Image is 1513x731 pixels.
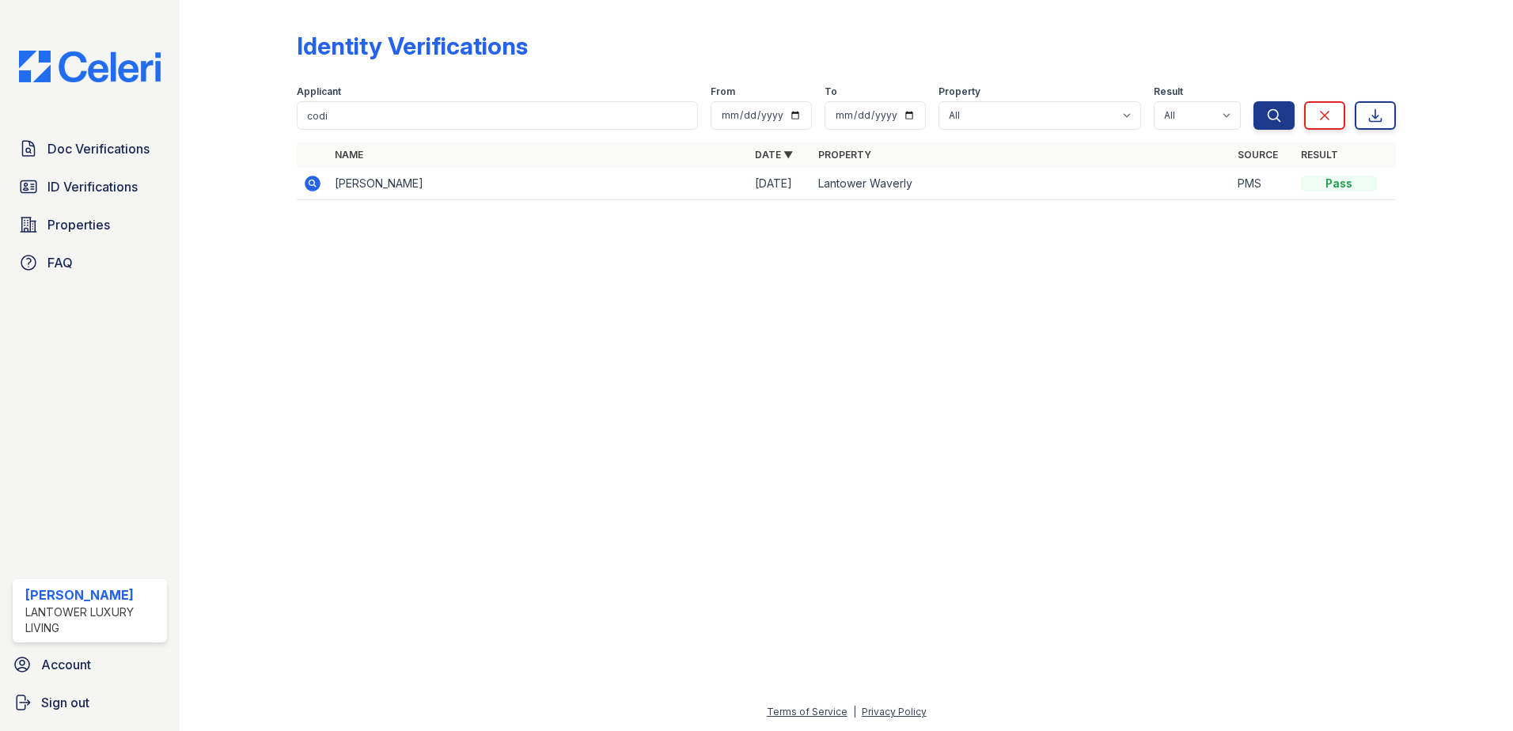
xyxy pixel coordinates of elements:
[41,693,89,712] span: Sign out
[13,171,167,203] a: ID Verifications
[755,149,793,161] a: Date ▼
[297,32,528,60] div: Identity Verifications
[297,85,341,98] label: Applicant
[1238,149,1278,161] a: Source
[6,51,173,82] img: CE_Logo_Blue-a8612792a0a2168367f1c8372b55b34899dd931a85d93a1a3d3e32e68fde9ad4.png
[749,168,812,200] td: [DATE]
[335,149,363,161] a: Name
[1154,85,1183,98] label: Result
[47,139,150,158] span: Doc Verifications
[47,215,110,234] span: Properties
[767,706,848,718] a: Terms of Service
[41,655,91,674] span: Account
[297,101,698,130] input: Search by name or phone number
[25,604,161,636] div: Lantower Luxury Living
[818,149,871,161] a: Property
[6,649,173,680] a: Account
[13,209,167,241] a: Properties
[328,168,749,200] td: [PERSON_NAME]
[6,687,173,718] a: Sign out
[13,247,167,278] a: FAQ
[47,253,73,272] span: FAQ
[25,585,161,604] div: [PERSON_NAME]
[862,706,927,718] a: Privacy Policy
[812,168,1232,200] td: Lantower Waverly
[825,85,837,98] label: To
[13,133,167,165] a: Doc Verifications
[711,85,735,98] label: From
[1301,149,1338,161] a: Result
[939,85,980,98] label: Property
[1231,168,1295,200] td: PMS
[47,177,138,196] span: ID Verifications
[853,706,856,718] div: |
[1301,176,1377,191] div: Pass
